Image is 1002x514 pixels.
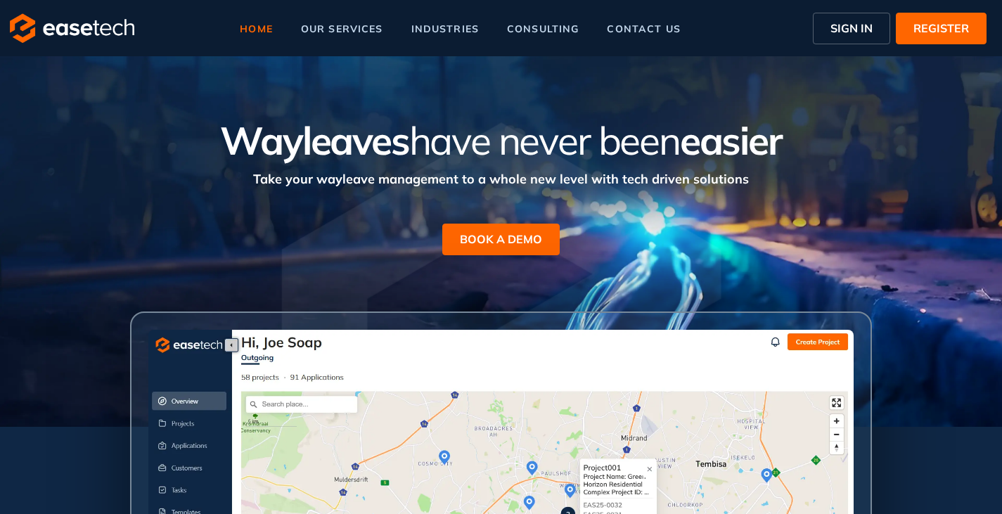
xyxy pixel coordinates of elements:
[442,224,560,255] button: BOOK A DEMO
[896,13,987,44] button: REGISTER
[507,24,579,34] span: consulting
[97,162,906,188] div: Take your wayleave management to a whole new level with tech driven solutions
[10,13,134,43] img: logo
[411,24,479,34] span: industries
[301,24,383,34] span: our services
[220,116,409,165] span: Wayleaves
[680,116,782,165] span: easier
[913,20,969,37] span: REGISTER
[460,231,542,248] span: BOOK A DEMO
[607,24,680,34] span: contact us
[813,13,890,44] button: SIGN IN
[409,116,680,165] span: have never been
[830,20,873,37] span: SIGN IN
[240,24,273,34] span: home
